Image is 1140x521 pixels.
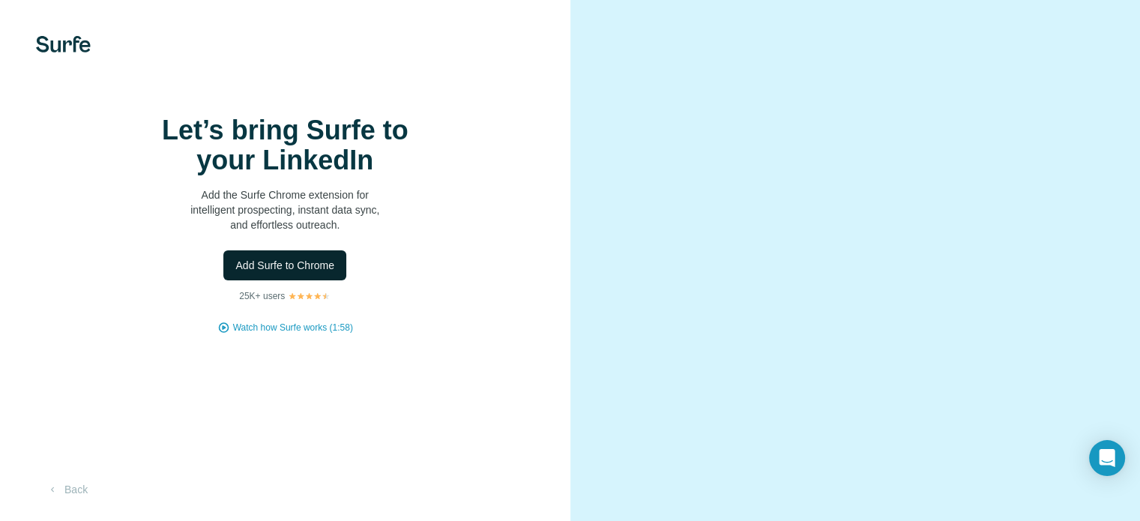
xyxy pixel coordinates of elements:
img: Rating Stars [288,292,331,301]
span: Add Surfe to Chrome [235,258,334,273]
button: Back [36,476,98,503]
p: 25K+ users [239,289,285,303]
img: Surfe's logo [36,36,91,52]
div: Open Intercom Messenger [1089,440,1125,476]
h1: Let’s bring Surfe to your LinkedIn [135,115,435,175]
button: Add Surfe to Chrome [223,250,346,280]
p: Add the Surfe Chrome extension for intelligent prospecting, instant data sync, and effortless out... [135,187,435,232]
button: Watch how Surfe works (1:58) [233,321,353,334]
